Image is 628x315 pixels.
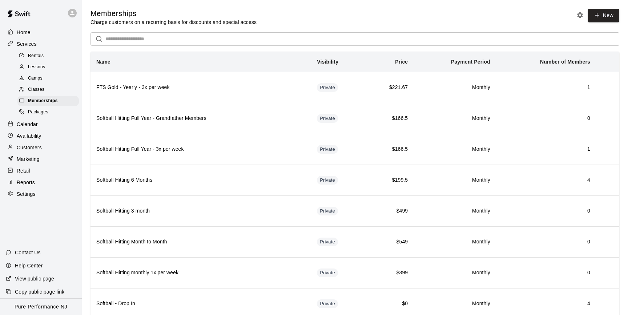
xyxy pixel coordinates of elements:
[6,142,76,153] a: Customers
[17,84,82,96] a: Classes
[28,64,45,71] span: Lessons
[17,107,82,118] a: Packages
[17,132,41,140] p: Availability
[317,268,338,277] div: This membership is hidden from the memberships page
[502,145,590,153] h6: 1
[17,144,42,151] p: Customers
[317,83,338,92] div: This membership is hidden from the memberships page
[317,146,338,153] span: Private
[419,84,490,92] h6: Monthly
[502,176,590,184] h6: 4
[317,177,338,184] span: Private
[502,207,590,215] h6: 0
[419,207,490,215] h6: Monthly
[90,9,257,19] h5: Memberships
[17,73,82,84] a: Camps
[15,275,54,282] p: View public page
[17,62,79,72] div: Lessons
[28,109,48,116] span: Packages
[317,300,338,307] span: Private
[317,176,338,185] div: This membership is hidden from the memberships page
[317,84,338,91] span: Private
[15,303,67,311] p: Pure Performance NJ
[15,262,43,269] p: Help Center
[17,167,30,174] p: Retail
[17,96,79,106] div: Memberships
[96,176,305,184] h6: Softball Hitting 6 Months
[317,115,338,122] span: Private
[370,300,408,308] h6: $0
[317,239,338,246] span: Private
[96,300,305,308] h6: Softball - Drop In
[28,97,58,105] span: Memberships
[17,85,79,95] div: Classes
[370,238,408,246] h6: $549
[317,114,338,123] div: This membership is hidden from the memberships page
[28,52,44,60] span: Rentals
[588,9,619,22] a: New
[370,207,408,215] h6: $499
[96,145,305,153] h6: Softball Hitting Full Year - 3x per week
[419,269,490,277] h6: Monthly
[6,130,76,141] a: Availability
[17,179,35,186] p: Reports
[419,238,490,246] h6: Monthly
[96,238,305,246] h6: Softball Hitting Month to Month
[17,40,37,48] p: Services
[419,114,490,122] h6: Monthly
[502,238,590,246] h6: 0
[17,29,31,36] p: Home
[370,84,408,92] h6: $221.67
[6,165,76,176] a: Retail
[17,190,36,198] p: Settings
[317,145,338,154] div: This membership is hidden from the memberships page
[17,73,79,84] div: Camps
[17,107,79,117] div: Packages
[17,96,82,107] a: Memberships
[6,189,76,199] a: Settings
[17,156,40,163] p: Marketing
[96,84,305,92] h6: FTS Gold - Yearly - 3x per week
[317,238,338,246] div: This membership is hidden from the memberships page
[502,84,590,92] h6: 1
[451,59,490,65] b: Payment Period
[90,19,257,26] p: Charge customers on a recurring basis for discounts and special access
[17,121,38,128] p: Calendar
[17,61,82,73] a: Lessons
[502,114,590,122] h6: 0
[28,75,43,82] span: Camps
[419,145,490,153] h6: Monthly
[370,176,408,184] h6: $199.5
[317,270,338,276] span: Private
[15,288,64,295] p: Copy public page link
[540,59,590,65] b: Number of Members
[6,154,76,165] a: Marketing
[370,114,408,122] h6: $166.5
[6,27,76,38] a: Home
[419,176,490,184] h6: Monthly
[317,208,338,215] span: Private
[6,177,76,188] a: Reports
[6,39,76,49] a: Services
[15,249,41,256] p: Contact Us
[370,145,408,153] h6: $166.5
[317,207,338,215] div: This membership is hidden from the memberships page
[96,207,305,215] h6: Softball Hitting 3 month
[96,269,305,277] h6: Softball Hitting monthly 1x per week
[17,50,82,61] a: Rentals
[96,114,305,122] h6: Softball Hitting Full Year - Grandfather Members
[575,10,585,21] button: Memberships settings
[502,300,590,308] h6: 4
[28,86,44,93] span: Classes
[370,269,408,277] h6: $399
[17,51,79,61] div: Rentals
[6,119,76,130] a: Calendar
